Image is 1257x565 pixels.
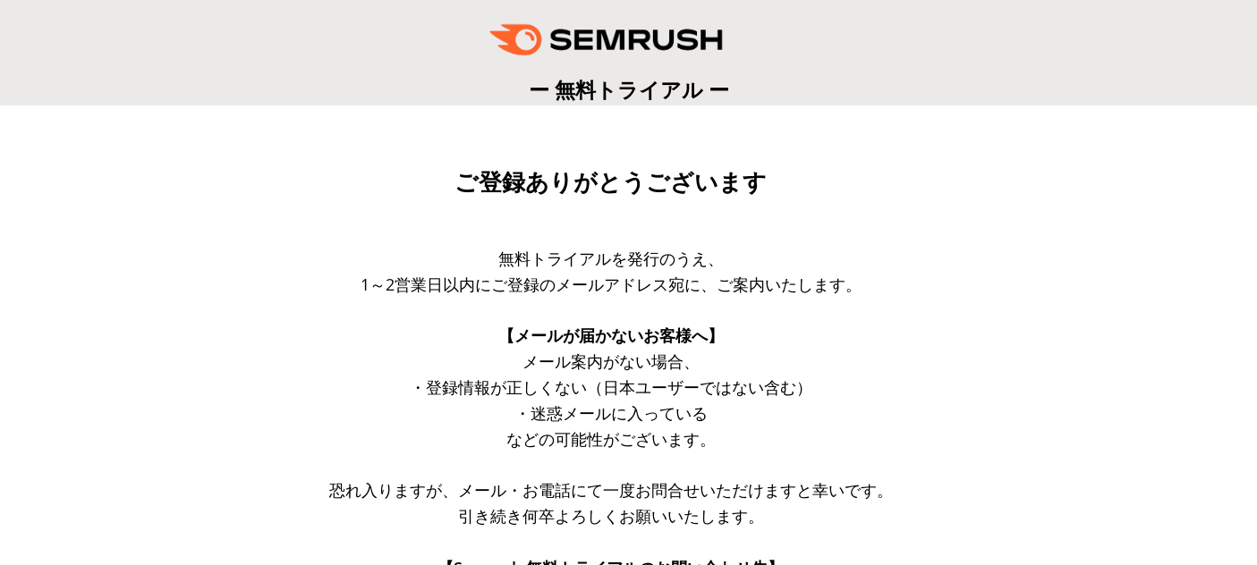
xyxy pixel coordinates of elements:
[410,376,812,398] span: ・登録情報が正しくない（日本ユーザーではない含む）
[514,402,708,424] span: ・迷惑メールに入っている
[329,479,893,501] span: 恐れ入りますが、メール・お電話にて一度お問合せいただけますと幸いです。
[506,428,716,450] span: などの可能性がございます。
[454,169,767,196] span: ご登録ありがとうございます
[522,350,700,372] span: メール案内がない場合、
[458,505,764,527] span: 引き続き何卒よろしくお願いいたします。
[529,75,729,104] span: ー 無料トライアル ー
[498,248,724,269] span: 無料トライアルを発行のうえ、
[498,325,724,346] span: 【メールが届かないお客様へ】
[361,274,862,295] span: 1～2営業日以内にご登録のメールアドレス宛に、ご案内いたします。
